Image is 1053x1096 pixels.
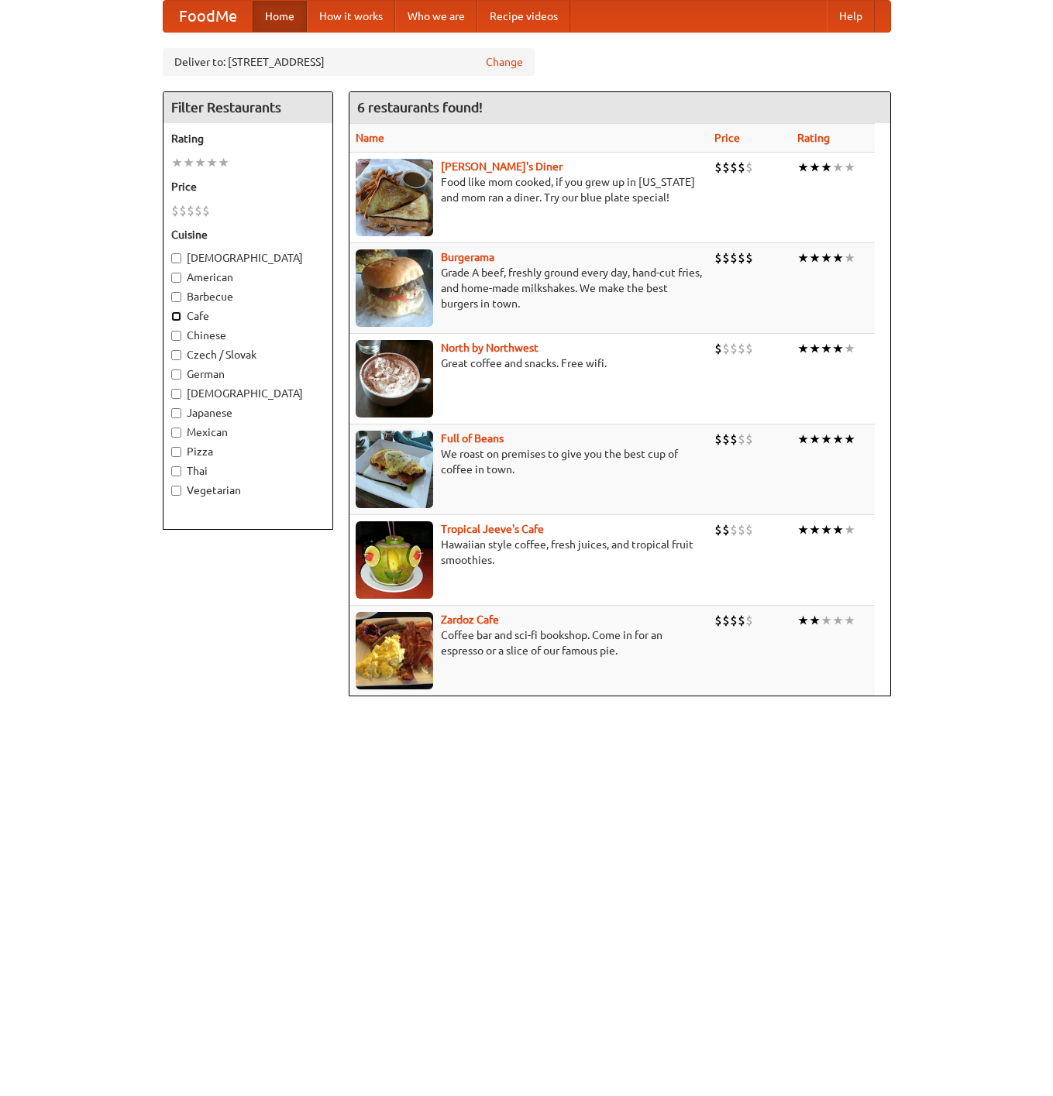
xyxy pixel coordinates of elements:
[730,431,738,448] li: $
[714,612,722,629] li: $
[738,340,745,357] li: $
[821,249,832,266] li: ★
[163,1,253,32] a: FoodMe
[821,159,832,176] li: ★
[171,308,325,324] label: Cafe
[745,521,753,538] li: $
[809,431,821,448] li: ★
[206,154,218,171] li: ★
[171,486,181,496] input: Vegetarian
[356,612,433,689] img: zardoz.jpg
[809,159,821,176] li: ★
[809,249,821,266] li: ★
[714,521,722,538] li: $
[738,431,745,448] li: $
[171,447,181,457] input: Pizza
[356,537,702,568] p: Hawaiian style coffee, fresh juices, and tropical fruit smoothies.
[745,159,753,176] li: $
[745,340,753,357] li: $
[832,521,844,538] li: ★
[171,366,325,382] label: German
[171,202,179,219] li: $
[714,159,722,176] li: $
[171,408,181,418] input: Japanese
[171,311,181,321] input: Cafe
[356,265,702,311] p: Grade A beef, freshly ground every day, hand-cut fries, and home-made milkshakes. We make the bes...
[797,132,830,144] a: Rating
[356,356,702,371] p: Great coffee and snacks. Free wifi.
[187,202,194,219] li: $
[171,466,181,476] input: Thai
[171,389,181,399] input: [DEMOGRAPHIC_DATA]
[745,612,753,629] li: $
[745,249,753,266] li: $
[797,521,809,538] li: ★
[171,131,325,146] h5: Rating
[171,347,325,362] label: Czech / Slovak
[832,159,844,176] li: ★
[738,521,745,538] li: $
[356,249,433,327] img: burgerama.jpg
[441,160,563,173] b: [PERSON_NAME]'s Diner
[730,521,738,538] li: $
[738,612,745,629] li: $
[202,202,210,219] li: $
[171,331,181,341] input: Chinese
[194,154,206,171] li: ★
[441,251,494,263] a: Burgerama
[171,270,325,285] label: American
[171,483,325,498] label: Vegetarian
[395,1,477,32] a: Who we are
[722,521,730,538] li: $
[486,54,523,70] a: Change
[357,100,483,115] ng-pluralize: 6 restaurants found!
[171,350,181,360] input: Czech / Slovak
[218,154,229,171] li: ★
[441,342,539,354] a: North by Northwest
[171,179,325,194] h5: Price
[722,340,730,357] li: $
[171,424,325,440] label: Mexican
[722,249,730,266] li: $
[356,431,433,508] img: beans.jpg
[821,431,832,448] li: ★
[730,340,738,357] li: $
[797,159,809,176] li: ★
[356,446,702,477] p: We roast on premises to give you the best cup of coffee in town.
[441,613,499,626] a: Zardoz Cafe
[730,249,738,266] li: $
[832,340,844,357] li: ★
[730,159,738,176] li: $
[809,340,821,357] li: ★
[194,202,202,219] li: $
[832,249,844,266] li: ★
[171,292,181,302] input: Barbecue
[722,159,730,176] li: $
[356,174,702,205] p: Food like mom cooked, if you grew up in [US_STATE] and mom ran a diner. Try our blue plate special!
[356,132,384,144] a: Name
[441,523,544,535] a: Tropical Jeeve's Cafe
[844,431,855,448] li: ★
[253,1,307,32] a: Home
[171,227,325,242] h5: Cuisine
[714,132,740,144] a: Price
[171,369,181,380] input: German
[171,289,325,304] label: Barbecue
[714,431,722,448] li: $
[171,154,183,171] li: ★
[844,340,855,357] li: ★
[844,612,855,629] li: ★
[171,328,325,343] label: Chinese
[171,428,181,438] input: Mexican
[171,253,181,263] input: [DEMOGRAPHIC_DATA]
[171,273,181,283] input: American
[441,432,504,445] b: Full of Beans
[821,612,832,629] li: ★
[730,612,738,629] li: $
[844,521,855,538] li: ★
[356,340,433,417] img: north.jpg
[179,202,187,219] li: $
